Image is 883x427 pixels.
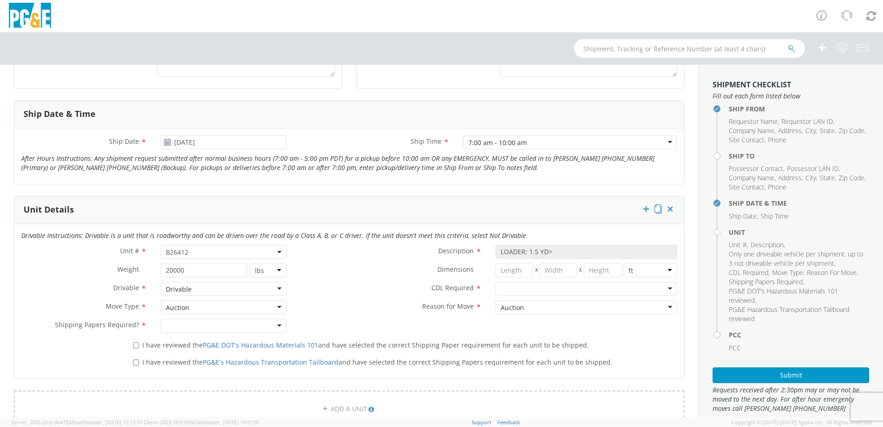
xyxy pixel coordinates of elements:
span: Zip Code [839,126,865,135]
span: Requestor Name [729,117,778,126]
h4: Ship Date & Time [729,200,869,207]
span: Move Type [106,302,139,311]
span: Possessor LAN ID [787,164,839,173]
a: Feedback [497,419,520,426]
li: , [781,117,835,126]
span: Reason For Move [807,268,857,277]
li: , [729,173,776,183]
strong: Shipment Checklist [713,79,791,90]
li: , [805,173,817,183]
span: Address [778,173,802,182]
span: Phone [768,135,786,144]
input: Width [539,263,577,277]
a: PG&E DOT's Hazardous Materials 101 [203,341,318,349]
a: PG&E's Hazardous Transportation Tailboard [203,358,339,366]
span: Description [438,246,474,255]
input: Length [496,263,533,277]
span: Site Contact [729,183,764,191]
span: X [577,263,584,277]
span: PG&E DOT's Hazardous Materials 101 reviewed [729,287,838,305]
h4: PCC [729,331,869,338]
span: Requestor LAN ID [781,117,833,126]
input: Height [584,263,622,277]
span: Company Name [729,173,774,182]
li: , [729,135,766,145]
li: , [820,173,836,183]
span: PG&E Hazardous Transportation Tailboard reviewed [729,305,849,323]
span: PCC [729,343,741,352]
span: I have reviewed the and have selected the correct Shipping Paper requirement for each unit to be ... [142,341,589,349]
span: Unit # [729,240,747,249]
li: , [729,117,779,126]
li: , [729,212,758,221]
span: CDL Required [431,283,474,292]
span: CDL Required [729,268,768,277]
span: City [805,126,816,135]
span: Site Contact [729,135,764,144]
span: Requests received after 2:30pm may or may not be moved to the next day. For after hour emergency ... [713,385,869,413]
input: I have reviewed thePG&E's Hazardous Transportation Tailboardand have selected the correct Shippin... [133,360,139,366]
li: , [839,173,866,183]
li: , [750,240,785,250]
span: Client: 2025.18.0-fd567a5 [144,419,260,426]
span: Copyright © [DATE]-[DATE] Agistix Inc., All Rights Reserved [732,419,872,426]
span: Weight [117,265,139,274]
input: Shipment, Tracking or Reference Number (at least 4 chars) [574,39,805,58]
img: pge-logo-06675f144f4cfa6a6814.png [7,3,53,30]
h4: Ship To [729,152,869,159]
button: Submit [713,367,869,383]
span: Possessor Contact [729,164,783,173]
span: B26412 [161,245,286,259]
span: Ship Time [761,212,789,220]
li: , [729,250,867,268]
span: State [820,126,835,135]
li: , [729,126,776,135]
span: Fill out each form listed below [713,91,869,101]
span: Reason for Move [422,302,474,311]
h4: Unit [729,229,869,236]
span: Drivable [113,283,139,292]
div: Drivable [166,285,192,294]
li: , [820,126,836,135]
span: I have reviewed the and have selected the correct Shipping Papers requirement for each unit to be... [142,358,612,366]
span: Description [750,240,784,249]
li: , [778,173,803,183]
li: , [787,164,840,173]
span: B26412 [166,248,281,256]
i: After Hours Instructions: Any shipment request submitted after normal business hours (7:00 am - 5... [21,154,654,172]
span: master, [DATE] 11:13:37 [86,419,142,426]
a: Support [472,419,491,426]
span: Shipping Papers Required? [55,320,139,329]
span: Server: 2025.20.0-db47332bad5 [11,419,142,426]
li: , [729,183,766,192]
li: , [805,126,817,135]
span: Zip Code [839,173,865,182]
span: Phone [768,183,786,191]
li: , [772,268,804,277]
span: Move Type [772,268,803,277]
div: Auction [501,303,524,312]
span: Unit # [120,246,139,255]
li: , [729,277,804,287]
input: I have reviewed thePG&E DOT's Hazardous Materials 101and have selected the correct Shipping Paper... [133,342,139,348]
li: , [778,126,803,135]
span: State [820,173,835,182]
span: Ship Date [109,137,139,146]
span: Dimensions [437,265,474,274]
li: , [729,287,867,305]
span: Ship Date [729,212,757,220]
span: City [805,173,816,182]
h4: Ship From [729,105,869,112]
li: , [729,240,748,250]
i: Drivable Instructions: Drivable is a unit that is roadworthy and can be driven over the road by a... [21,231,526,240]
span: Address [778,126,802,135]
div: Auction [166,303,189,312]
div: 7:00 am - 10:00 am [468,138,527,147]
span: X [533,263,540,277]
li: , [729,164,785,173]
li: , [807,268,858,277]
li: , [839,126,866,135]
span: master, [DATE] 10:01:07 [203,419,260,426]
li: , [729,268,770,277]
h3: Unit Details [24,205,74,214]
